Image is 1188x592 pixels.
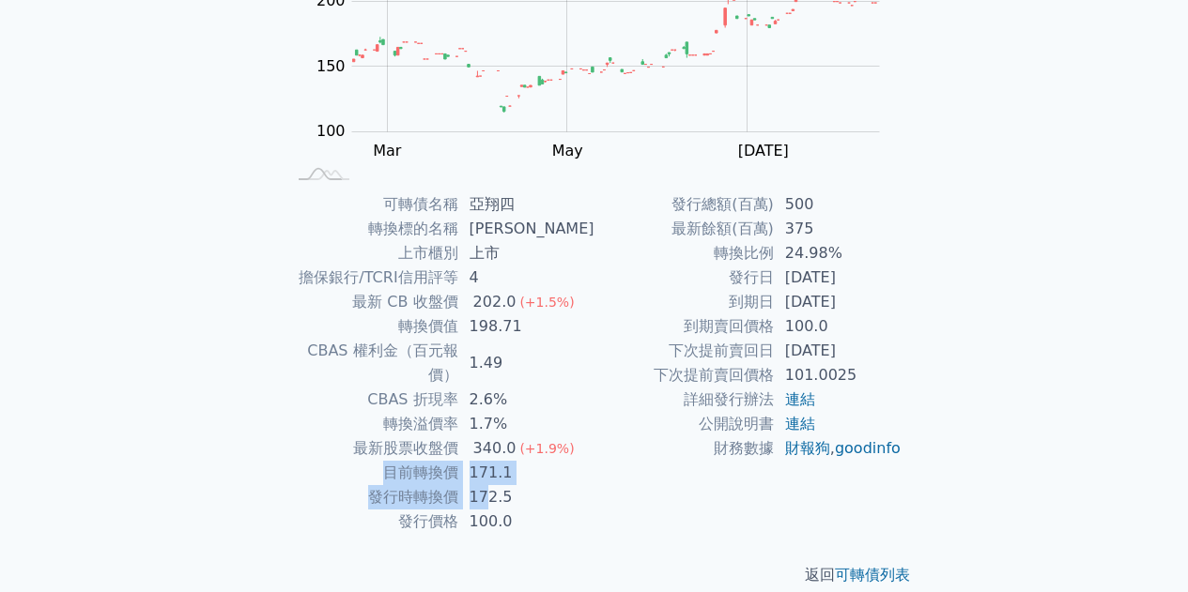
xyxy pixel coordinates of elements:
[470,290,520,314] div: 202.0
[458,461,594,485] td: 171.1
[286,485,458,509] td: 發行時轉換價
[594,412,774,436] td: 公開說明書
[552,142,583,159] tspan: May
[286,217,458,241] td: 轉換標的名稱
[519,295,574,310] span: (+1.5%)
[316,122,346,140] tspan: 100
[286,266,458,290] td: 擔保銀行/TCRI信用評等
[286,387,458,412] td: CBAS 折現率
[286,339,458,387] td: CBAS 權利金（百元報價）
[373,142,402,159] tspan: Mar
[594,266,774,290] td: 發行日
[774,241,903,266] td: 24.98%
[594,192,774,217] td: 發行總額(百萬)
[1094,502,1188,592] iframe: Chat Widget
[738,142,789,159] tspan: [DATE]
[286,192,458,217] td: 可轉債名稱
[785,439,830,457] a: 財報狗
[286,241,458,266] td: 上市櫃別
[286,461,458,485] td: 目前轉換價
[458,339,594,387] td: 1.49
[835,566,910,584] a: 可轉債列表
[458,241,594,266] td: 上市
[594,363,774,387] td: 下次提前賣回價格
[519,441,574,456] span: (+1.9%)
[458,387,594,412] td: 2.6%
[286,314,458,339] td: 轉換價值
[774,217,903,241] td: 375
[774,290,903,314] td: [DATE]
[785,390,815,408] a: 連結
[774,192,903,217] td: 500
[594,241,774,266] td: 轉換比例
[264,564,925,586] p: 返回
[458,217,594,241] td: [PERSON_NAME]
[774,266,903,290] td: [DATE]
[774,314,903,339] td: 100.0
[458,509,594,534] td: 100.0
[785,415,815,433] a: 連結
[286,412,458,436] td: 轉換溢價率
[286,436,458,461] td: 最新股票收盤價
[774,436,903,461] td: ,
[594,339,774,363] td: 下次提前賣回日
[594,387,774,412] td: 詳細發行辦法
[470,436,520,461] div: 340.0
[458,485,594,509] td: 172.5
[286,509,458,534] td: 發行價格
[458,266,594,290] td: 4
[774,363,903,387] td: 101.0025
[286,290,458,314] td: 最新 CB 收盤價
[594,436,774,461] td: 財務數據
[458,314,594,339] td: 198.71
[1094,502,1188,592] div: 聊天小工具
[594,290,774,314] td: 到期日
[835,439,901,457] a: goodinfo
[594,217,774,241] td: 最新餘額(百萬)
[594,314,774,339] td: 到期賣回價格
[458,192,594,217] td: 亞翔四
[458,412,594,436] td: 1.7%
[316,57,346,75] tspan: 150
[774,339,903,363] td: [DATE]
